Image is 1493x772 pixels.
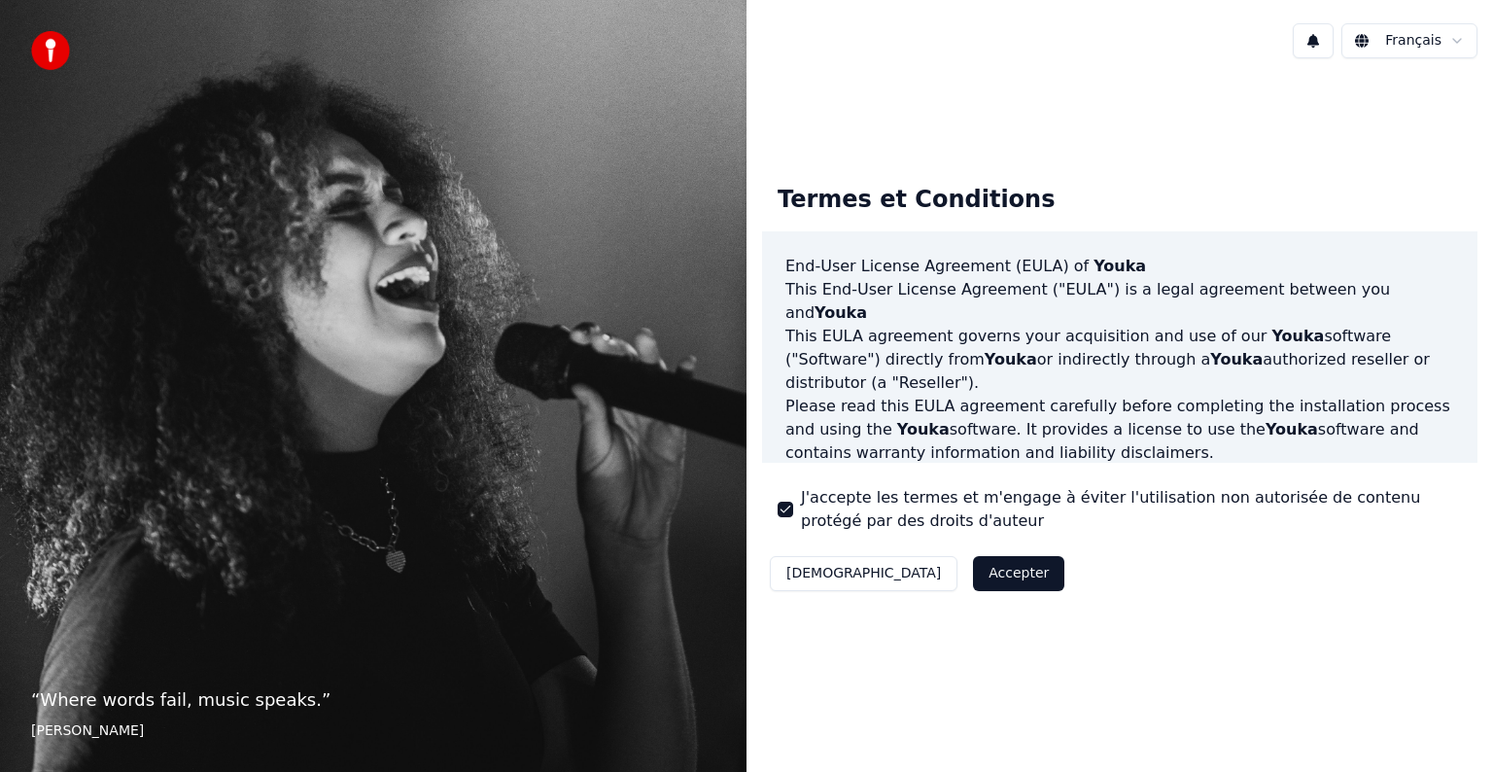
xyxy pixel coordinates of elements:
[785,395,1454,465] p: Please read this EULA agreement carefully before completing the installation process and using th...
[762,169,1070,231] div: Termes et Conditions
[1271,327,1324,345] span: Youka
[785,325,1454,395] p: This EULA agreement governs your acquisition and use of our software ("Software") directly from o...
[1210,350,1263,368] span: Youka
[785,255,1454,278] h3: End-User License Agreement (EULA) of
[31,31,70,70] img: youka
[985,350,1037,368] span: Youka
[785,278,1454,325] p: This End-User License Agreement ("EULA") is a legal agreement between you and
[973,556,1064,591] button: Accepter
[31,686,715,714] p: “ Where words fail, music speaks. ”
[815,303,867,322] span: Youka
[31,721,715,741] footer: [PERSON_NAME]
[770,556,957,591] button: [DEMOGRAPHIC_DATA]
[1266,420,1318,439] span: Youka
[897,420,950,439] span: Youka
[801,486,1462,533] label: J'accepte les termes et m'engage à éviter l'utilisation non autorisée de contenu protégé par des ...
[1094,257,1146,275] span: Youka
